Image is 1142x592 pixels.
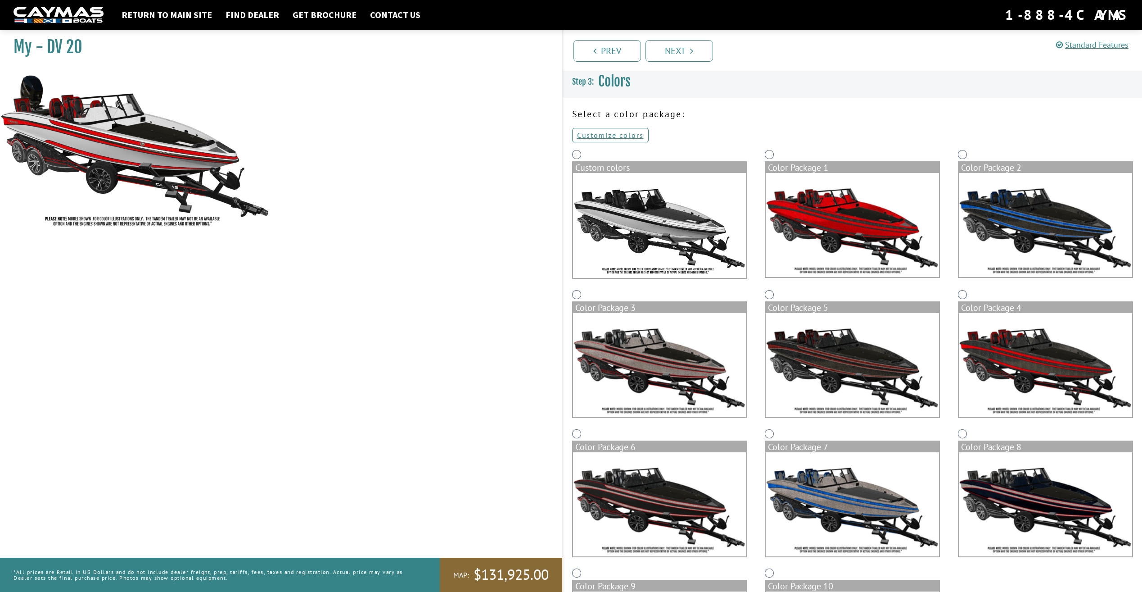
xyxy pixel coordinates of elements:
a: Prev [573,40,641,62]
div: Color Package 3 [573,302,746,313]
span: $131,925.00 [474,565,549,584]
img: DV22-Base-Layer.png [573,173,746,278]
p: *All prices are Retail in US Dollars and do not include dealer freight, prep, tariffs, fees, taxe... [14,565,420,585]
div: Color Package 9 [573,581,746,592]
div: Color Package 10 [766,581,939,592]
div: Color Package 6 [573,442,746,452]
div: Color Package 8 [959,442,1132,452]
a: Next [645,40,713,62]
a: Find Dealer [221,9,284,21]
a: Customize colors [572,128,649,142]
span: MAP: [453,570,469,580]
a: Standard Features [1056,40,1128,50]
img: color_package_387.png [573,452,746,556]
a: Return to main site [117,9,217,21]
a: Contact Us [366,9,425,21]
img: color_package_389.png [959,452,1132,556]
div: Color Package 5 [766,302,939,313]
img: color_package_384.png [573,313,746,417]
img: white-logo-c9c8dbefe5ff5ceceb0f0178aa75bf4bb51f6bca0971e226c86eb53dfe498488.png [14,7,104,23]
img: color_package_385.png [766,313,939,417]
div: Color Package 7 [766,442,939,452]
img: color_package_388.png [766,452,939,556]
div: Custom colors [573,162,746,173]
div: Color Package 2 [959,162,1132,173]
p: Select a color package: [572,107,1133,121]
a: MAP:$131,925.00 [440,558,562,592]
div: 1-888-4CAYMAS [1005,5,1128,25]
img: color_package_386.png [959,313,1132,417]
img: color_package_383.png [959,173,1132,277]
h1: My - DV 20 [14,37,540,57]
div: Color Package 1 [766,162,939,173]
img: color_package_382.png [766,173,939,277]
div: Color Package 4 [959,302,1132,313]
a: Get Brochure [288,9,361,21]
